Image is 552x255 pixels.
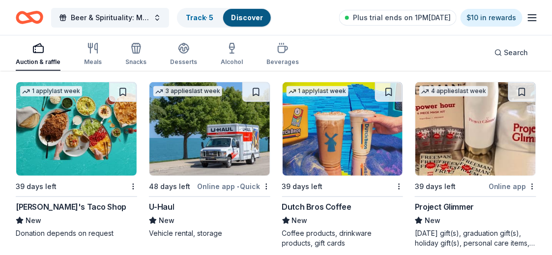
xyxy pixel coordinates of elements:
[415,201,474,213] div: Project Glimmer
[16,228,137,238] div: Donation depends on request
[221,58,243,66] div: Alcohol
[125,58,146,66] div: Snacks
[149,228,270,238] div: Vehicle rental, storage
[51,8,169,28] button: Beer & Spirituality: Meet & Mingle
[149,82,270,176] img: Image for U-Haul
[461,9,523,27] a: $10 in rewards
[153,86,222,96] div: 3 applies last week
[266,58,299,66] div: Beverages
[282,201,351,213] div: Dutch Bros Coffee
[415,228,536,248] div: [DATE] gift(s), graduation gift(s), holiday gift(s), personal care items, one-on-one career coach...
[16,201,126,213] div: [PERSON_NAME]'s Taco Shop
[504,47,528,59] span: Search
[16,38,60,71] button: Auction & raffle
[16,6,43,29] a: Home
[20,86,82,96] div: 1 apply last week
[266,38,299,71] button: Beverages
[16,82,137,176] img: Image for Fuzzy's Taco Shop
[16,82,137,238] a: Image for Fuzzy's Taco Shop1 applylast week39 days left[PERSON_NAME]'s Taco ShopNewDonation depen...
[125,38,146,71] button: Snacks
[170,58,197,66] div: Desserts
[71,12,149,24] span: Beer & Spirituality: Meet & Mingle
[231,13,263,22] a: Discover
[415,82,536,248] a: Image for Project Glimmer4 applieslast week39 days leftOnline appProject GlimmerNew[DATE] gift(s)...
[84,58,102,66] div: Meals
[16,181,57,192] div: 39 days left
[292,215,308,226] span: New
[287,86,349,96] div: 1 apply last week
[353,12,451,24] span: Plus trial ends on 1PM[DATE]
[425,215,440,226] span: New
[149,201,174,213] div: U-Haul
[26,215,41,226] span: New
[177,8,272,28] button: Track· 5Discover
[487,43,536,63] button: Search
[237,183,239,191] span: •
[221,38,243,71] button: Alcohol
[282,181,323,192] div: 39 days left
[159,215,174,226] span: New
[419,86,488,96] div: 4 applies last week
[489,180,536,192] div: Online app
[16,58,60,66] div: Auction & raffle
[282,228,404,248] div: Coffee products, drinkware products, gift cards
[84,38,102,71] button: Meals
[282,82,404,248] a: Image for Dutch Bros Coffee1 applylast week39 days leftDutch Bros CoffeeNewCoffee products, drink...
[186,13,213,22] a: Track· 5
[198,180,270,192] div: Online app Quick
[415,181,456,192] div: 39 days left
[170,38,197,71] button: Desserts
[339,10,457,26] a: Plus trial ends on 1PM[DATE]
[149,181,190,192] div: 48 days left
[283,82,403,176] img: Image for Dutch Bros Coffee
[415,82,536,176] img: Image for Project Glimmer
[149,82,270,238] a: Image for U-Haul3 applieslast week48 days leftOnline app•QuickU-HaulNewVehicle rental, storage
